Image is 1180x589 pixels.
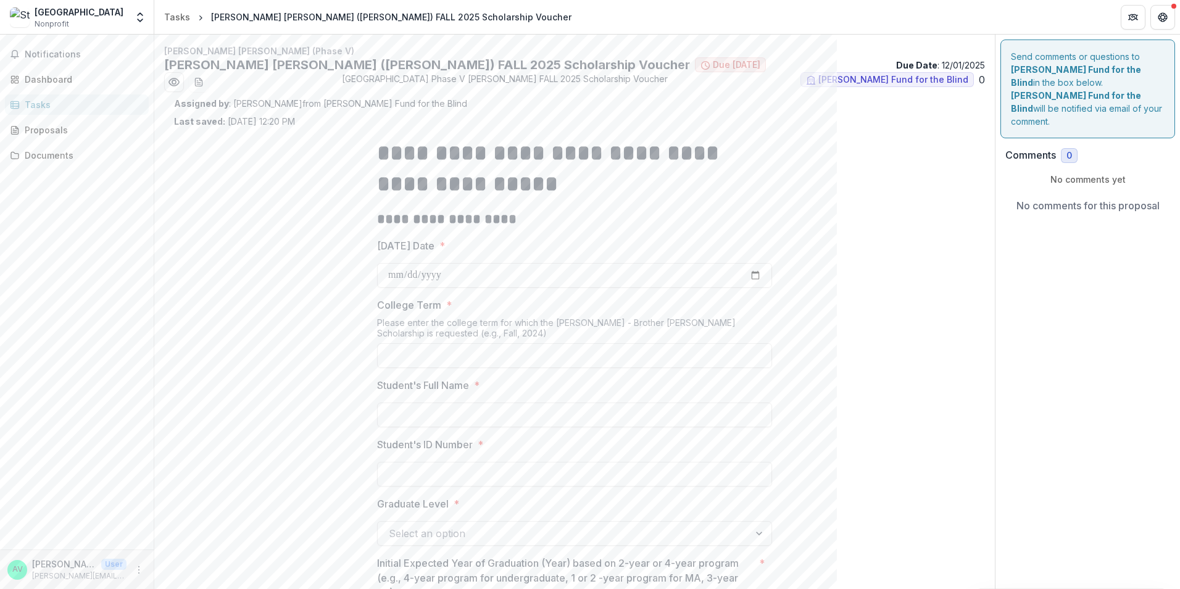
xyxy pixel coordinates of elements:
[1121,5,1145,30] button: Partners
[35,19,69,30] span: Nonprofit
[1005,173,1170,186] p: No comments yet
[174,98,229,109] strong: Assigned by
[1016,198,1160,213] p: No comments for this proposal
[164,57,690,72] h2: [PERSON_NAME] [PERSON_NAME] ([PERSON_NAME]) FALL 2025 Scholarship Voucher
[159,8,576,26] nav: breadcrumb
[32,558,96,570] p: [PERSON_NAME]
[5,145,149,165] a: Documents
[189,72,209,92] button: download-word-button
[1150,5,1175,30] button: Get Help
[5,94,149,115] a: Tasks
[164,10,190,23] div: Tasks
[25,123,139,136] div: Proposals
[5,120,149,140] a: Proposals
[896,60,937,70] strong: Due Date
[1000,40,1175,138] div: Send comments or questions to in the box below. will be notified via email of your comment.
[164,44,985,57] p: [PERSON_NAME] [PERSON_NAME] (Phase V)
[35,6,123,19] div: [GEOGRAPHIC_DATA]
[1005,149,1056,161] h2: Comments
[800,72,985,87] ul: 0
[377,298,441,312] p: College Term
[377,437,473,452] p: Student's ID Number
[1066,151,1072,161] span: 0
[10,7,30,27] img: St. John's University
[211,10,571,23] div: [PERSON_NAME] [PERSON_NAME] ([PERSON_NAME]) FALL 2025 Scholarship Voucher
[1011,90,1141,114] strong: [PERSON_NAME] Fund for the Blind
[5,69,149,90] a: Dashboard
[131,562,146,577] button: More
[5,44,149,64] button: Notifications
[25,98,139,111] div: Tasks
[377,378,469,393] p: Student's Full Name
[818,75,968,85] span: [PERSON_NAME] Fund for the Blind
[25,49,144,60] span: Notifications
[342,72,668,92] span: [GEOGRAPHIC_DATA] Phase V [PERSON_NAME] FALL 2025 Scholarship Voucher
[174,115,295,128] p: [DATE] 12:20 PM
[131,5,149,30] button: Open entity switcher
[896,59,985,72] p: : 12/01/2025
[377,317,772,343] div: Please enter the college term for which the [PERSON_NAME] - Brother [PERSON_NAME] Scholarship is ...
[159,8,195,26] a: Tasks
[101,559,127,570] p: User
[164,72,184,92] button: Preview 41baba5e-b0ca-462d-8b33-d77bacfc011a.pdf
[1011,64,1141,88] strong: [PERSON_NAME] Fund for the Blind
[25,149,139,162] div: Documents
[25,73,139,86] div: Dashboard
[377,238,434,253] p: [DATE] Date
[32,570,127,582] p: [PERSON_NAME][EMAIL_ADDRESS][PERSON_NAME][DOMAIN_NAME]
[377,496,449,511] p: Graduate Level
[713,60,760,70] span: Due [DATE]
[174,97,975,110] p: : [PERSON_NAME] from [PERSON_NAME] Fund for the Blind
[12,566,23,574] div: Amanda Voskinarian
[174,116,225,127] strong: Last saved:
